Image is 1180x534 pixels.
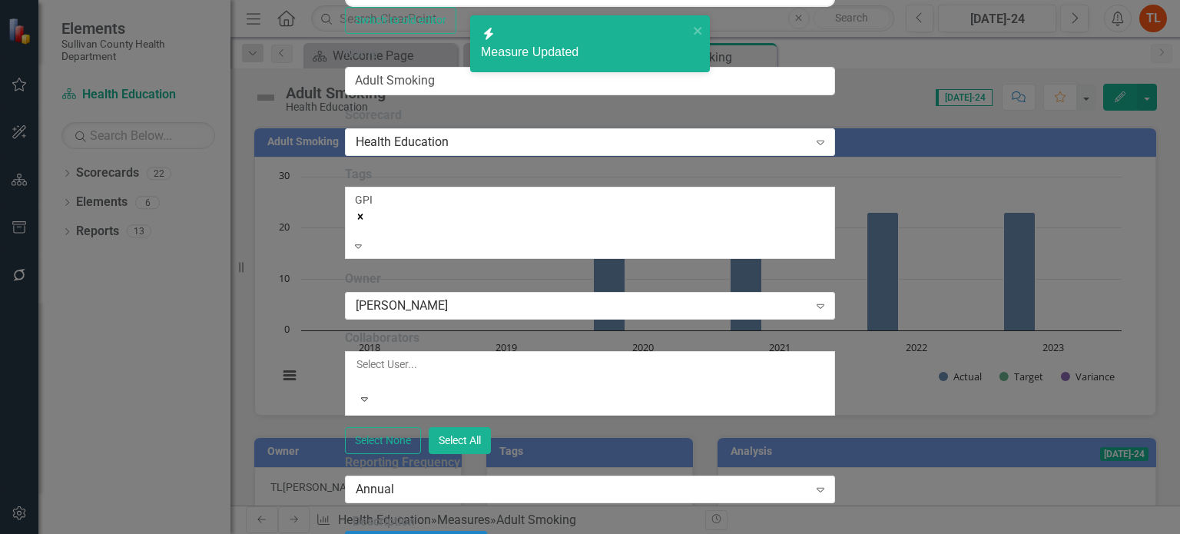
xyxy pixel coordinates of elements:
[345,330,835,347] label: Collaborators
[481,44,688,61] div: Measure Updated
[429,427,491,454] button: Select All
[345,427,421,454] button: Select None
[345,270,835,288] label: Owner
[345,7,456,34] button: Switch to old editor
[355,207,825,223] div: Remove [object Object]
[345,67,835,95] input: Measure Name
[345,45,835,63] label: Name
[345,513,423,531] legend: Description
[345,454,835,472] label: Reporting Frequency
[693,22,704,39] button: close
[356,297,808,315] div: [PERSON_NAME]
[345,166,835,184] label: Tags
[355,194,373,206] span: GPI
[356,357,824,372] div: Select User...
[356,133,808,151] div: Health Education
[356,481,808,499] div: Annual
[345,107,835,124] label: Scorecard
